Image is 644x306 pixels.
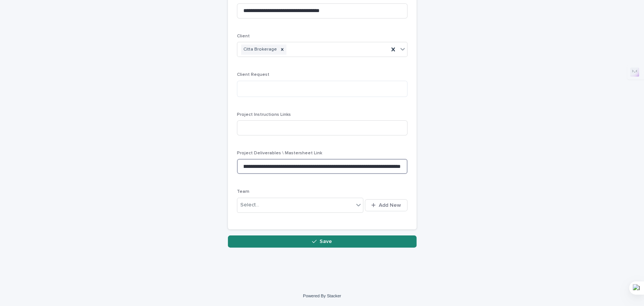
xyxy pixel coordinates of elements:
span: Client Request [237,72,269,77]
span: Project Deliverables \ Mastersheet Link [237,151,322,155]
button: Add New [365,199,407,211]
div: Select... [240,201,259,209]
div: Citta Brokerage [241,45,278,55]
span: Team [237,189,249,194]
button: Save [228,235,417,248]
span: Client [237,34,250,38]
a: Powered By Stacker [303,294,341,298]
span: Project Instructions Links [237,112,291,117]
span: Save [320,239,332,244]
span: Add New [379,203,401,208]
